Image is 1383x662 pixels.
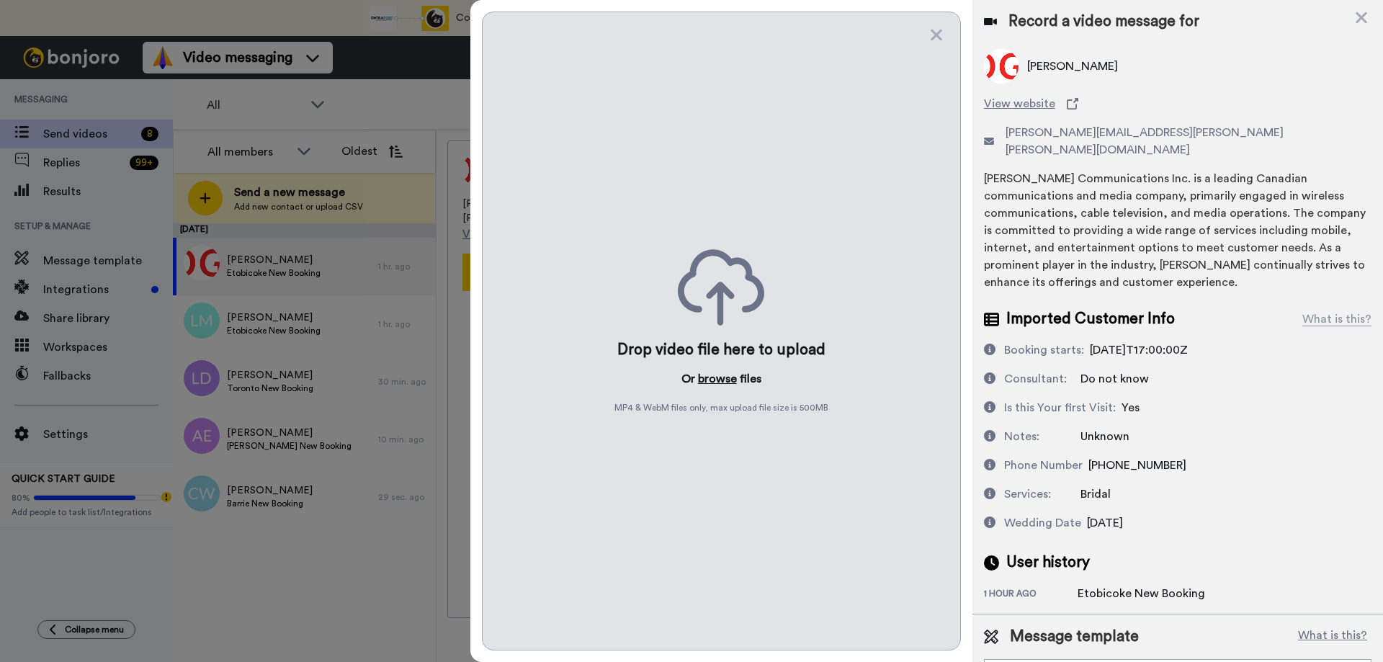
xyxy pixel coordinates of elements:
span: Unknown [1080,431,1129,442]
div: Booking starts: [1004,341,1084,359]
div: Services: [1004,486,1051,503]
div: Wedding Date [1004,514,1081,532]
button: browse [698,370,737,388]
div: What is this? [1302,310,1371,328]
div: Is this Your first Visit: [1004,399,1116,416]
div: Drop video file here to upload [617,340,825,360]
span: Yes [1122,402,1140,413]
span: Do not know [1080,373,1149,385]
span: User history [1006,552,1090,573]
span: [PERSON_NAME][EMAIL_ADDRESS][PERSON_NAME][PERSON_NAME][DOMAIN_NAME] [1006,124,1371,158]
button: What is this? [1294,626,1371,648]
span: MP4 & WebM files only, max upload file size is 500 MB [614,402,828,413]
div: Etobicoke New Booking [1078,585,1205,602]
p: Or files [681,370,761,388]
span: Imported Customer Info [1006,308,1175,330]
span: [DATE]T17:00:00Z [1090,344,1188,356]
div: Phone Number [1004,457,1083,474]
div: [PERSON_NAME] Communications Inc. is a leading Canadian communications and media company, primari... [984,170,1371,291]
div: Notes: [1004,428,1039,445]
div: 1 hour ago [984,588,1078,602]
span: Bridal [1080,488,1111,500]
span: [PHONE_NUMBER] [1088,460,1186,471]
span: [DATE] [1087,517,1123,529]
div: Consultant: [1004,370,1067,388]
span: Message template [1010,626,1139,648]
